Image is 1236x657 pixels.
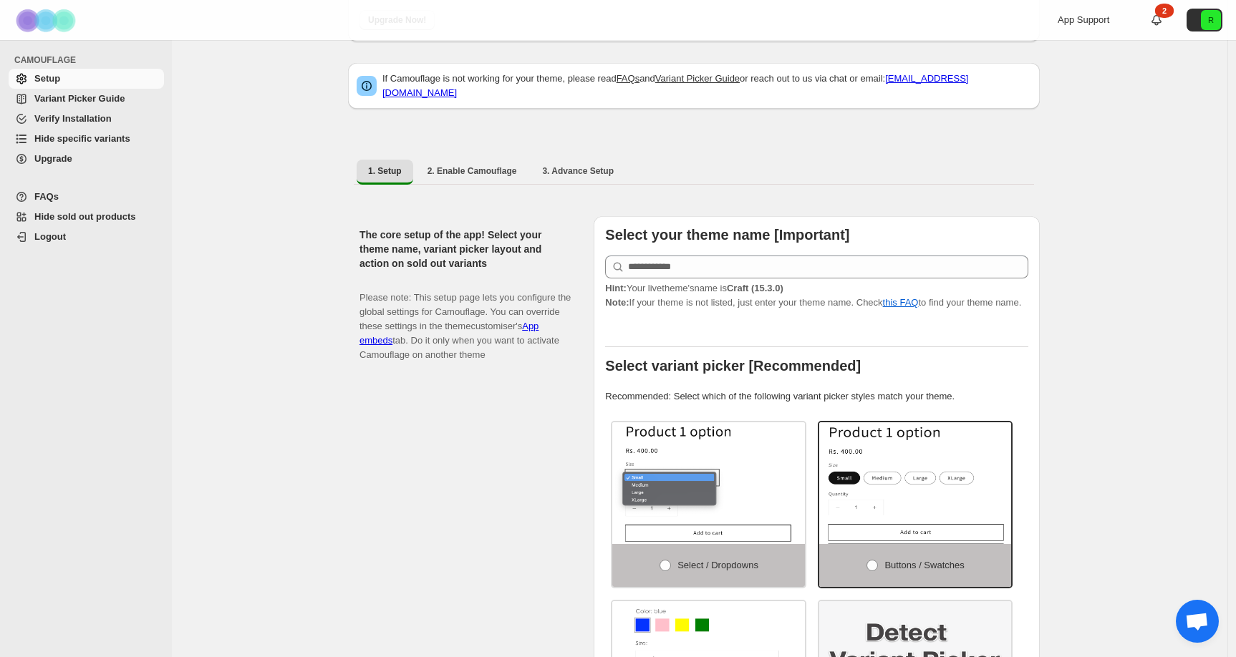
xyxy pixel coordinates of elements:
a: Verify Installation [9,109,164,129]
strong: Craft (15.3.0) [727,283,783,293]
a: Upgrade [9,149,164,169]
span: Buttons / Swatches [884,560,964,570]
img: Camouflage [11,1,83,40]
span: 2. Enable Camouflage [428,165,517,177]
span: App Support [1058,14,1109,25]
span: Hide sold out products [34,211,136,222]
text: R [1208,16,1214,24]
span: Variant Picker Guide [34,93,125,104]
h2: The core setup of the app! Select your theme name, variant picker layout and action on sold out v... [359,228,571,271]
img: Select / Dropdowns [612,422,805,544]
span: 1. Setup [368,165,402,177]
a: FAQs [9,187,164,207]
a: Logout [9,227,164,247]
span: Logout [34,231,66,242]
div: Aprire la chat [1176,600,1219,643]
p: If your theme is not listed, just enter your theme name. Check to find your theme name. [605,281,1028,310]
a: 2 [1149,13,1164,27]
span: Select / Dropdowns [677,560,758,570]
a: this FAQ [883,297,919,308]
b: Select variant picker [Recommended] [605,358,861,374]
span: Your live theme's name is [605,283,783,293]
strong: Hint: [605,283,627,293]
strong: Note: [605,297,629,308]
span: Hide specific variants [34,133,130,144]
button: Avatar with initials R [1187,9,1222,31]
a: Hide specific variants [9,129,164,149]
img: Buttons / Swatches [819,422,1012,544]
span: Upgrade [34,153,72,164]
span: FAQs [34,191,59,202]
a: FAQs [617,73,640,84]
span: Verify Installation [34,113,112,124]
p: Recommended: Select which of the following variant picker styles match your theme. [605,389,1028,404]
p: Please note: This setup page lets you configure the global settings for Camouflage. You can overr... [359,276,571,362]
b: Select your theme name [Important] [605,227,849,243]
a: Variant Picker Guide [9,89,164,109]
span: Setup [34,73,60,84]
div: 2 [1155,4,1174,18]
a: Hide sold out products [9,207,164,227]
span: 3. Advance Setup [542,165,614,177]
span: Avatar with initials R [1201,10,1221,30]
a: Variant Picker Guide [655,73,740,84]
p: If Camouflage is not working for your theme, please read and or reach out to us via chat or email: [382,72,1031,100]
span: CAMOUFLAGE [14,54,165,66]
a: Setup [9,69,164,89]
